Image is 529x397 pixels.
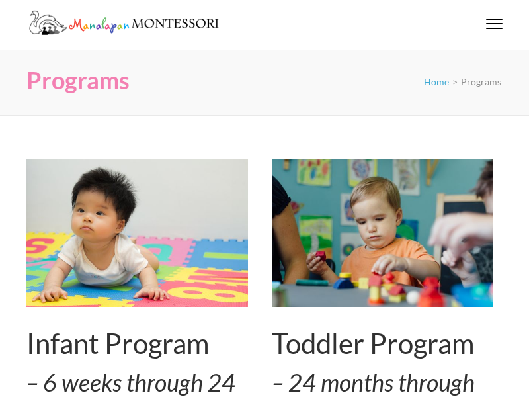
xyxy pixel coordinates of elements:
[424,76,449,87] a: Home
[26,8,225,37] img: Manalapan Montessori – #1 Rated Child Day Care Center in Manalapan NJ
[26,327,248,360] h2: Infant Program
[272,327,493,360] h2: Toddler Program
[26,66,130,95] h1: Programs
[452,76,458,87] span: >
